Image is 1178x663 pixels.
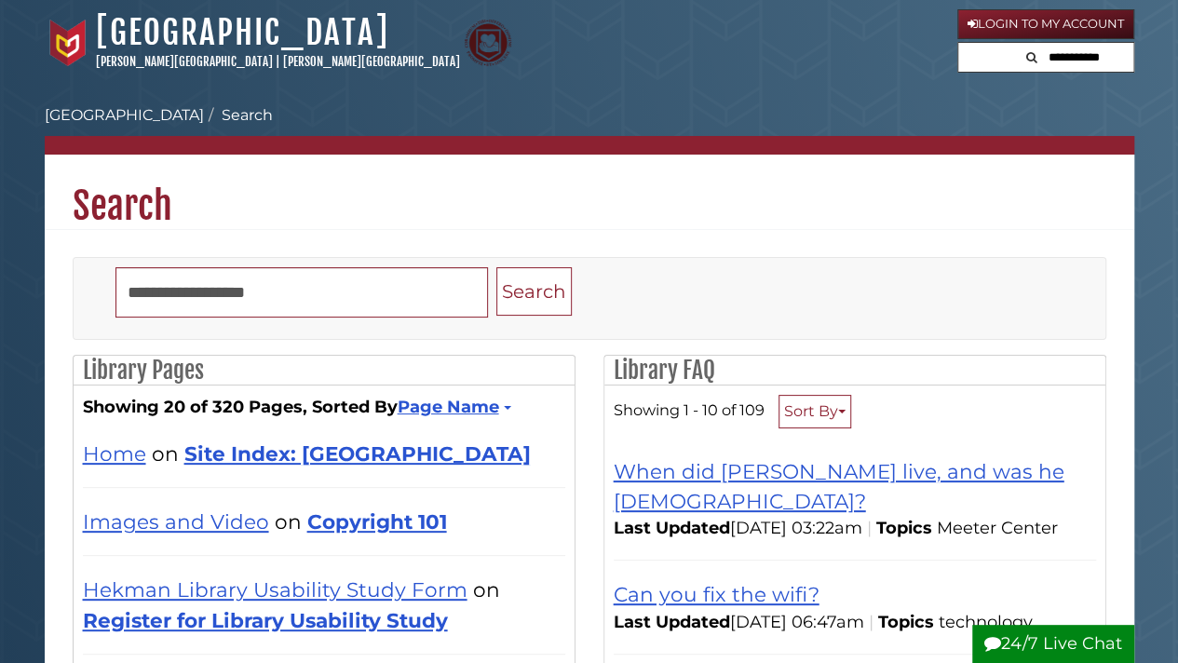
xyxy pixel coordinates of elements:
a: Copyright 101 [307,509,447,534]
span: on [473,577,500,602]
a: [GEOGRAPHIC_DATA] [96,12,389,53]
button: 24/7 Live Chat [972,625,1134,663]
a: Register for Library Usability Study [83,608,448,632]
li: Meeter Center [937,516,1063,541]
span: [DATE] 06:47am [614,612,864,632]
i: Search [1026,51,1037,63]
span: Showing 1 - 10 of 109 [614,400,765,419]
span: on [275,509,302,534]
span: on [152,441,179,466]
span: Last Updated [614,612,730,632]
span: Topics [878,612,934,632]
a: Page Name [398,397,508,417]
a: [GEOGRAPHIC_DATA] [45,106,204,124]
button: Search [496,267,572,317]
strong: Showing 20 of 320 Pages, Sorted By [83,395,565,420]
a: Home [83,441,146,466]
button: Search [1021,43,1043,68]
span: Topics [876,518,932,538]
ul: Topics [939,612,1037,632]
li: technology [939,610,1037,635]
a: Images and Video [83,509,269,534]
a: Site Index: [GEOGRAPHIC_DATA] [184,441,531,466]
a: When did [PERSON_NAME] live, and was he [DEMOGRAPHIC_DATA]? [614,459,1064,513]
a: Can you fix the wifi? [614,582,819,606]
li: Search [204,104,273,127]
h2: Library Pages [74,356,575,386]
ul: Topics [937,518,1063,538]
img: Calvin Theological Seminary [465,20,511,66]
img: Calvin University [45,20,91,66]
a: [PERSON_NAME][GEOGRAPHIC_DATA] [96,54,273,69]
nav: breadcrumb [45,104,1134,155]
button: Sort By [779,395,851,428]
span: | [864,612,878,632]
span: | [276,54,280,69]
h1: Search [45,155,1134,229]
h2: Library FAQ [604,356,1105,386]
a: Hekman Library Usability Study Form [83,577,467,602]
a: [PERSON_NAME][GEOGRAPHIC_DATA] [283,54,460,69]
span: | [862,518,876,538]
span: [DATE] 03:22am [614,518,862,538]
span: Last Updated [614,518,730,538]
a: Login to My Account [957,9,1134,39]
